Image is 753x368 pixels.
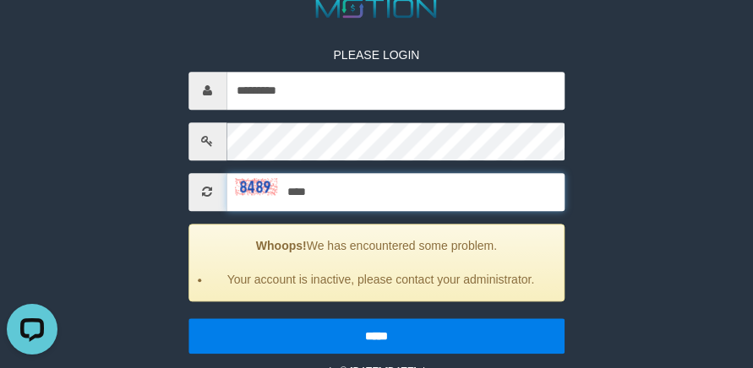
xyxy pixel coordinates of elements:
[188,224,565,301] div: We has encountered some problem.
[256,239,307,252] strong: Whoops!
[188,46,565,63] p: PLEASE LOGIN
[235,178,277,195] img: captcha
[210,271,552,288] li: Your account is inactive, please contact your administrator.
[7,7,57,57] button: Open LiveChat chat widget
